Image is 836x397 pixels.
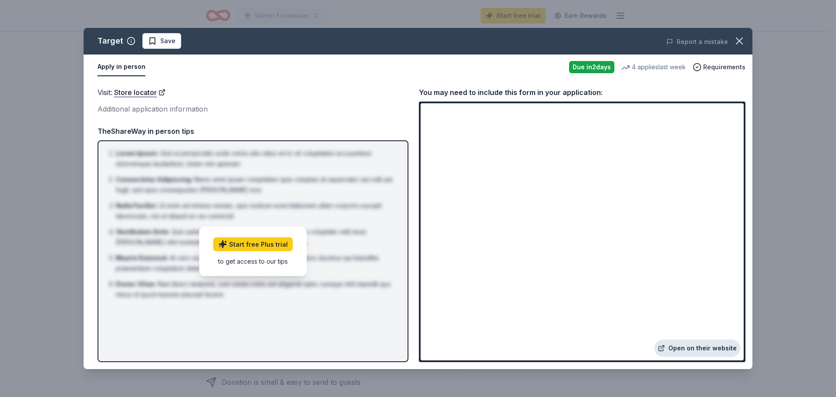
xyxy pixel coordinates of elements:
button: Save [142,33,181,49]
a: Start free Plus trial [213,237,293,251]
div: Target [98,34,123,48]
li: At vero eos et accusamus et iusto odio dignissimos ducimus qui blanditiis praesentium voluptatum ... [116,253,395,274]
div: 4 applies last week [621,62,686,72]
button: Apply in person [98,58,145,76]
a: Open on their website [654,339,740,357]
button: Report a mistake [666,37,728,47]
li: Nemo enim ipsam voluptatem quia voluptas sit aspernatur aut odit aut fugit, sed quia consequuntur... [116,174,395,195]
span: Donec Vitae : [116,280,156,288]
div: TheShareWay in person tips [98,126,408,137]
div: Due in 2 days [569,61,614,73]
span: Save [160,36,175,46]
span: Mauris Euismod : [116,254,168,261]
div: You may need to include this form in your application: [419,87,745,98]
li: Nam libero tempore, cum soluta nobis est eligendi optio cumque nihil impedit quo minus id quod ma... [116,279,395,300]
span: Vestibulum Ante : [116,228,170,235]
li: Ut enim ad minima veniam, quis nostrum exercitationem ullam corporis suscipit laboriosam, nisi ut... [116,200,395,221]
button: Requirements [693,62,745,72]
span: Nulla Facilisi : [116,202,157,209]
a: Store locator [114,87,165,98]
div: Additional application information [98,103,408,115]
span: Consectetur Adipiscing : [116,176,192,183]
span: Lorem Ipsum : [116,149,158,157]
li: Quis autem vel eum iure reprehenderit qui in ea voluptate velit esse [PERSON_NAME] nihil molestia... [116,227,395,248]
span: Requirements [703,62,745,72]
li: Sed ut perspiciatis unde omnis iste natus error sit voluptatem accusantium doloremque laudantium,... [116,148,395,169]
div: Visit : [98,87,408,98]
div: to get access to our tips [213,256,293,265]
